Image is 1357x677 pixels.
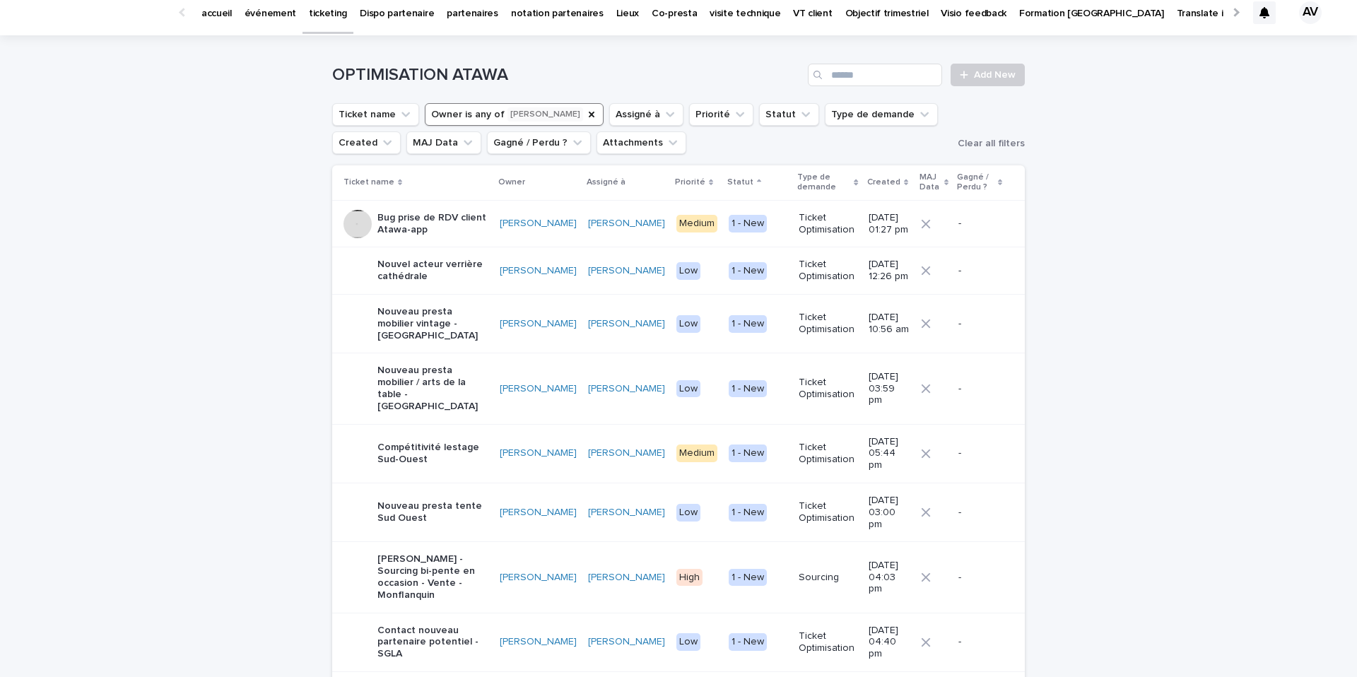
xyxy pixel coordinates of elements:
[498,175,525,190] p: Owner
[676,315,700,333] div: Low
[377,212,488,236] p: Bug prise de RDV client Atawa-app
[332,353,1025,424] tr: Nouveau presta mobilier / arts de la table - [GEOGRAPHIC_DATA][PERSON_NAME] [PERSON_NAME] Low1 - ...
[951,64,1025,86] a: Add New
[957,170,994,196] p: Gagné / Perdu ?
[952,133,1025,154] button: Clear all filters
[729,380,767,398] div: 1 - New
[587,175,625,190] p: Assigné à
[869,495,910,530] p: [DATE] 03:00 pm
[676,215,717,232] div: Medium
[958,572,1002,584] p: -
[588,218,665,230] a: [PERSON_NAME]
[958,383,1002,395] p: -
[869,312,910,336] p: [DATE] 10:56 am
[729,315,767,333] div: 1 - New
[332,200,1025,247] tr: Bug prise de RDV client Atawa-app[PERSON_NAME] [PERSON_NAME] Medium1 - NewTicket Optimisation[DAT...
[958,218,1002,230] p: -
[406,131,481,154] button: MAJ Data
[500,507,577,519] a: [PERSON_NAME]
[920,170,941,196] p: MAJ Data
[500,383,577,395] a: [PERSON_NAME]
[729,262,767,280] div: 1 - New
[588,383,665,395] a: [PERSON_NAME]
[588,507,665,519] a: [PERSON_NAME]
[799,312,857,336] p: Ticket Optimisation
[958,318,1002,330] p: -
[332,103,419,126] button: Ticket name
[958,507,1002,519] p: -
[869,371,910,406] p: [DATE] 03:59 pm
[797,170,850,196] p: Type de demande
[727,175,753,190] p: Statut
[676,380,700,398] div: Low
[675,175,705,190] p: Priorité
[676,445,717,462] div: Medium
[588,636,665,648] a: [PERSON_NAME]
[958,139,1025,148] span: Clear all filters
[869,212,910,236] p: [DATE] 01:27 pm
[869,625,910,660] p: [DATE] 04:40 pm
[500,318,577,330] a: [PERSON_NAME]
[377,553,488,601] p: [PERSON_NAME] - Sourcing bi-pente en occasion - Vente - Monflanquin
[377,306,488,341] p: Nouveau presta mobilier vintage - [GEOGRAPHIC_DATA]
[958,636,1002,648] p: -
[799,212,857,236] p: Ticket Optimisation
[869,436,910,471] p: [DATE] 05:44 pm
[343,175,394,190] p: Ticket name
[759,103,819,126] button: Statut
[958,447,1002,459] p: -
[332,613,1025,671] tr: Contact nouveau partenaire potentiel - SGLA[PERSON_NAME] [PERSON_NAME] Low1 - NewTicket Optimisat...
[332,483,1025,541] tr: Nouveau presta tente Sud Ouest[PERSON_NAME] [PERSON_NAME] Low1 - NewTicket Optimisation[DATE] 03:...
[676,633,700,651] div: Low
[1299,1,1322,24] div: AV
[377,365,488,412] p: Nouveau presta mobilier / arts de la table - [GEOGRAPHIC_DATA]
[588,265,665,277] a: [PERSON_NAME]
[808,64,942,86] input: Search
[799,259,857,283] p: Ticket Optimisation
[799,630,857,654] p: Ticket Optimisation
[597,131,686,154] button: Attachments
[869,259,910,283] p: [DATE] 12:26 pm
[588,318,665,330] a: [PERSON_NAME]
[729,504,767,522] div: 1 - New
[799,442,857,466] p: Ticket Optimisation
[332,424,1025,483] tr: Compétitivité lestage Sud-Ouest[PERSON_NAME] [PERSON_NAME] Medium1 - NewTicket Optimisation[DATE]...
[500,572,577,584] a: [PERSON_NAME]
[729,569,767,587] div: 1 - New
[377,625,488,660] p: Contact nouveau partenaire potentiel - SGLA
[974,70,1016,80] span: Add New
[500,265,577,277] a: [PERSON_NAME]
[867,175,900,190] p: Created
[676,262,700,280] div: Low
[676,569,703,587] div: High
[332,294,1025,353] tr: Nouveau presta mobilier vintage - [GEOGRAPHIC_DATA][PERSON_NAME] [PERSON_NAME] Low1 - NewTicket O...
[588,447,665,459] a: [PERSON_NAME]
[332,65,802,86] h1: OPTIMISATION ATAWA
[377,442,488,466] p: Compétitivité lestage Sud-Ouest
[500,218,577,230] a: [PERSON_NAME]
[609,103,683,126] button: Assigné à
[676,504,700,522] div: Low
[729,215,767,232] div: 1 - New
[332,131,401,154] button: Created
[958,265,1002,277] p: -
[869,560,910,595] p: [DATE] 04:03 pm
[729,445,767,462] div: 1 - New
[689,103,753,126] button: Priorité
[500,447,577,459] a: [PERSON_NAME]
[500,636,577,648] a: [PERSON_NAME]
[332,542,1025,613] tr: [PERSON_NAME] - Sourcing bi-pente en occasion - Vente - Monflanquin[PERSON_NAME] [PERSON_NAME] Hi...
[799,572,857,584] p: Sourcing
[377,259,488,283] p: Nouvel acteur verrière cathédrale
[425,103,604,126] button: Owner
[825,103,938,126] button: Type de demande
[799,500,857,524] p: Ticket Optimisation
[729,633,767,651] div: 1 - New
[332,247,1025,295] tr: Nouvel acteur verrière cathédrale[PERSON_NAME] [PERSON_NAME] Low1 - NewTicket Optimisation[DATE] ...
[588,572,665,584] a: [PERSON_NAME]
[487,131,591,154] button: Gagné / Perdu ?
[799,377,857,401] p: Ticket Optimisation
[377,500,488,524] p: Nouveau presta tente Sud Ouest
